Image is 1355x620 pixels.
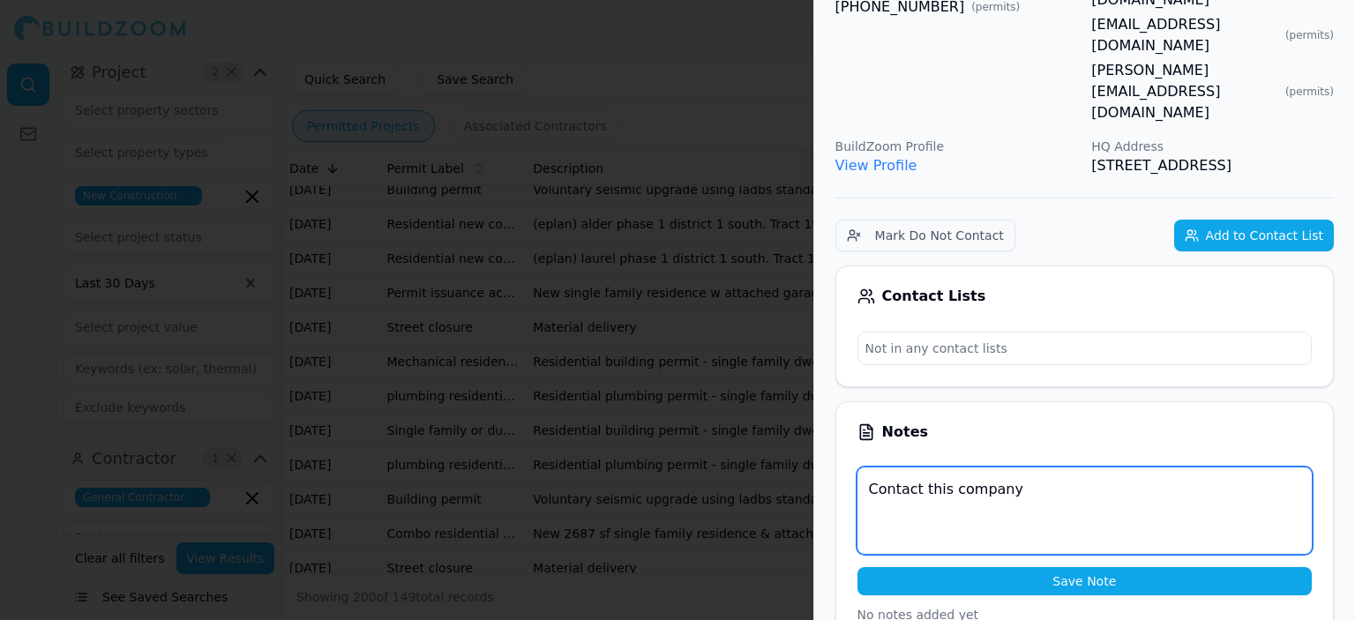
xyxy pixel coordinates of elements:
[857,288,1312,305] div: Contact Lists
[835,220,1015,251] button: Mark Do Not Contact
[1174,220,1334,251] button: Add to Contact List
[1091,14,1278,56] a: [EMAIL_ADDRESS][DOMAIN_NAME]
[1285,85,1334,99] span: ( permits )
[1091,155,1334,176] p: [STREET_ADDRESS]
[857,567,1312,595] button: Save Note
[1091,60,1278,123] a: [PERSON_NAME][EMAIL_ADDRESS][DOMAIN_NAME]
[858,332,1311,364] p: Not in any contact lists
[1285,28,1334,42] span: ( permits )
[857,423,1312,441] div: Notes
[857,467,1312,554] textarea: Contact this company
[1091,138,1334,155] p: HQ Address
[835,157,917,174] a: View Profile
[835,138,1078,155] p: BuildZoom Profile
